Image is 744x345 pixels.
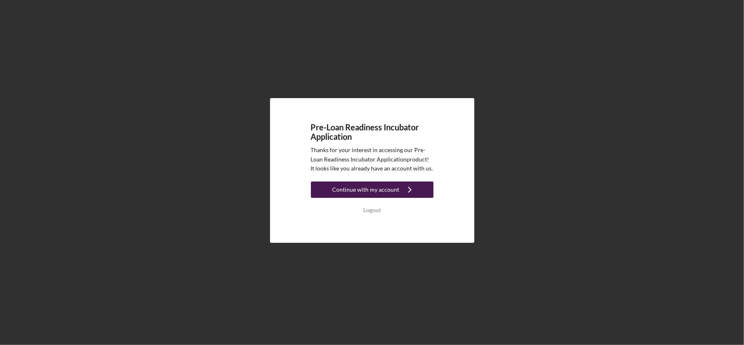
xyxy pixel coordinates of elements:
p: Thanks for your interest in accessing our Pre-Loan Readiness Incubator Application product! It lo... [311,146,433,173]
button: Logout [311,202,433,218]
div: Continue with my account [333,181,400,198]
div: Logout [363,202,381,218]
button: Continue with my account [311,181,433,198]
h4: Pre-Loan Readiness Incubator Application [311,123,433,141]
a: Continue with my account [311,181,433,200]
